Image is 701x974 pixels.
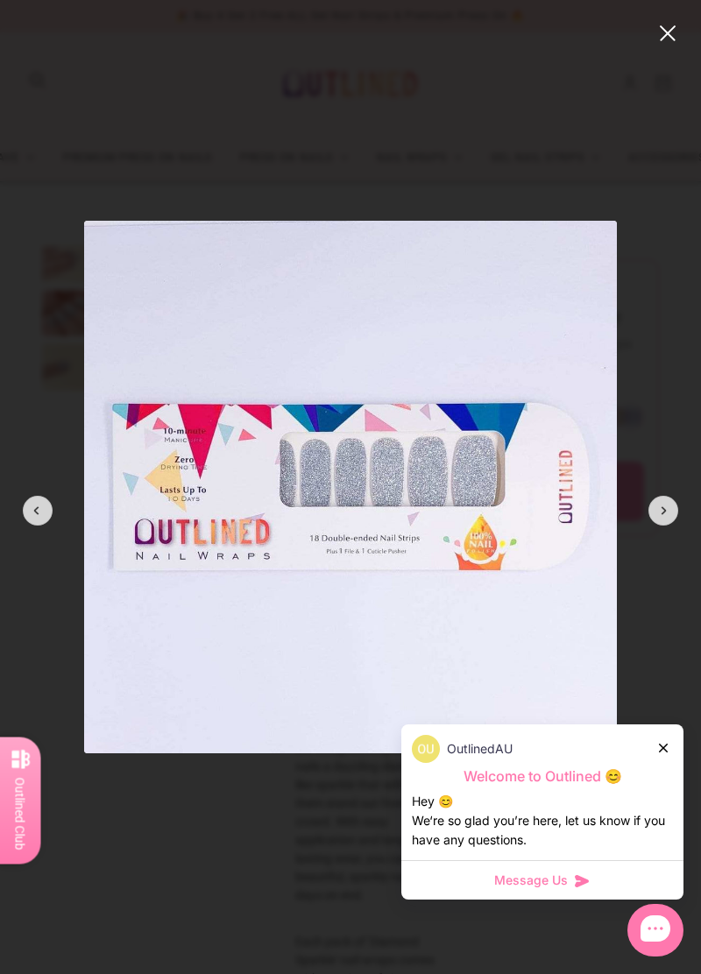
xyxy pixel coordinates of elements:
[412,792,673,850] div: Hey 😊 We‘re so glad you’re here, let us know if you have any questions.
[447,739,513,759] p: OutlinedAU
[84,221,617,753] img: Diamond Sparkle-Adult Nail Wraps-Outlined
[412,735,440,763] img: data:image/png;base64,iVBORw0KGgoAAAANSUhEUgAAACQAAAAkCAYAAADhAJiYAAACZElEQVR4AexVu2sUQRj/zezt3t3...
[494,872,568,889] span: Message Us
[412,767,673,786] p: Welcome to Outlined 😊
[657,23,678,44] button: close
